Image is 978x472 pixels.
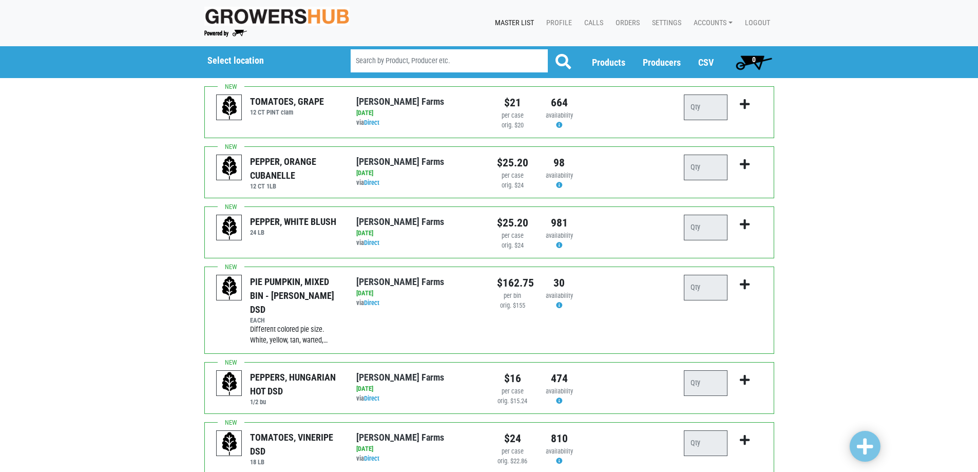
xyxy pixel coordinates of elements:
[497,430,528,447] div: $24
[356,289,481,298] div: [DATE]
[538,13,576,33] a: Profile
[684,155,727,180] input: Qty
[546,111,573,119] span: availability
[737,13,774,33] a: Logout
[356,372,444,383] a: [PERSON_NAME] Farms
[497,111,528,121] div: per case
[204,7,350,26] img: original-fc7597fdc6adbb9d0e2ae620e786d1a2.jpg
[364,394,379,402] a: Direct
[217,155,242,181] img: placeholder-variety-43d6402dacf2d531de610a020419775a.svg
[752,55,756,64] span: 0
[364,239,379,247] a: Direct
[497,171,528,181] div: per case
[356,394,481,404] div: via
[356,384,481,394] div: [DATE]
[497,275,528,291] div: $162.75
[250,458,341,466] h6: 18 LB
[356,444,481,454] div: [DATE]
[250,215,336,229] div: PEPPER, WHITE BLUSH
[356,168,481,178] div: [DATE]
[364,455,379,462] a: Direct
[364,119,379,126] a: Direct
[544,370,575,387] div: 474
[250,430,341,458] div: TOMATOES, VINERIPE DSD
[250,370,341,398] div: PEPPERS, HUNGARIAN HOT DSD
[250,324,341,346] div: Different colored pie size. White, yellow, tan, warted,
[364,179,379,186] a: Direct
[356,276,444,287] a: [PERSON_NAME] Farms
[356,96,444,107] a: [PERSON_NAME] Farms
[497,387,528,397] div: per case
[356,298,481,308] div: via
[356,238,481,248] div: via
[250,155,341,182] div: PEPPER, ORANGE CUBANELLE
[684,215,727,240] input: Qty
[684,275,727,300] input: Qty
[356,118,481,128] div: via
[644,13,685,33] a: Settings
[544,275,575,291] div: 30
[497,121,528,130] div: orig. $20
[607,13,644,33] a: Orders
[497,181,528,191] div: orig. $24
[576,13,607,33] a: Calls
[497,291,528,301] div: per bin
[544,215,575,231] div: 981
[356,432,444,443] a: [PERSON_NAME] Farms
[497,241,528,251] div: orig. $24
[250,275,341,316] div: PIE PUMPKIN, MIXED BIN - [PERSON_NAME] DSD
[487,13,538,33] a: Master List
[204,30,247,37] img: Powered by Big Wheelbarrow
[731,52,777,72] a: 0
[546,387,573,395] span: availability
[217,95,242,121] img: placeholder-variety-43d6402dacf2d531de610a020419775a.svg
[356,229,481,238] div: [DATE]
[684,95,727,120] input: Qty
[250,316,341,324] h6: EACH
[698,57,714,68] a: CSV
[217,431,242,457] img: placeholder-variety-43d6402dacf2d531de610a020419775a.svg
[250,398,341,406] h6: 1/2 bu
[497,301,528,311] div: orig. $155
[592,57,625,68] a: Products
[250,95,324,108] div: TOMATOES, GRAPE
[351,49,548,72] input: Search by Product, Producer etc.
[497,95,528,111] div: $21
[207,55,324,66] h5: Select location
[497,447,528,457] div: per case
[217,215,242,241] img: placeholder-variety-43d6402dacf2d531de610a020419775a.svg
[684,370,727,396] input: Qty
[546,447,573,455] span: availability
[544,95,575,111] div: 664
[217,371,242,397] img: placeholder-variety-43d6402dacf2d531de610a020419775a.svg
[356,108,481,118] div: [DATE]
[356,454,481,464] div: via
[356,216,444,227] a: [PERSON_NAME] Farms
[356,156,444,167] a: [PERSON_NAME] Farms
[356,178,481,188] div: via
[364,299,379,307] a: Direct
[643,57,681,68] a: Producers
[497,370,528,387] div: $16
[685,13,737,33] a: Accounts
[497,155,528,171] div: $25.20
[497,457,528,466] div: orig. $22.86
[217,275,242,301] img: placeholder-variety-43d6402dacf2d531de610a020419775a.svg
[497,215,528,231] div: $25.20
[250,182,341,190] h6: 12 CT 1LB
[684,430,727,456] input: Qty
[544,430,575,447] div: 810
[323,336,328,345] span: …
[544,155,575,171] div: 98
[250,108,324,116] h6: 12 CT PINT clam
[546,232,573,239] span: availability
[250,229,336,236] h6: 24 LB
[497,231,528,241] div: per case
[497,397,528,406] div: orig. $15.24
[546,172,573,179] span: availability
[546,292,573,299] span: availability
